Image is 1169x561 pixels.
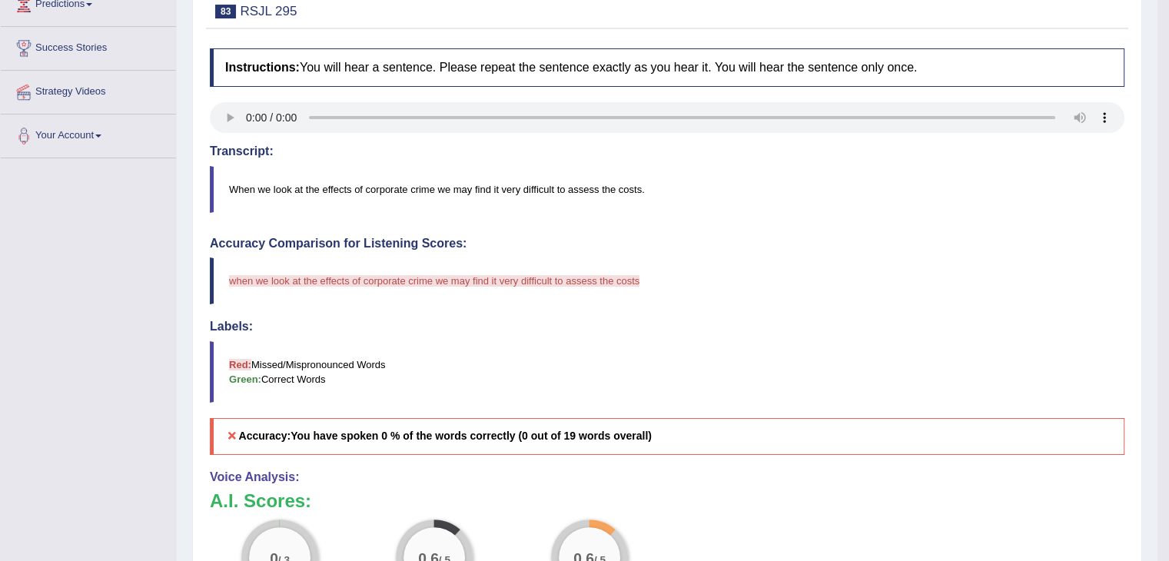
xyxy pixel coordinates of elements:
span: 83 [215,5,236,18]
b: A.I. Scores: [210,490,311,511]
b: Instructions: [225,61,300,74]
span: when we look at the effects of corporate crime we may find it very difficult to assess the costs [229,275,639,287]
a: Strategy Videos [1,71,176,109]
b: You have spoken 0 % of the words correctly (0 out of 19 words overall) [291,430,652,442]
b: Red: [229,359,251,370]
a: Success Stories [1,27,176,65]
a: Your Account [1,115,176,153]
h5: Accuracy: [210,418,1124,454]
blockquote: Missed/Mispronounced Words Correct Words [210,341,1124,403]
blockquote: When we look at the effects of corporate crime we may find it very difficult to assess the costs. [210,166,1124,213]
h4: You will hear a sentence. Please repeat the sentence exactly as you hear it. You will hear the se... [210,48,1124,87]
h4: Transcript: [210,144,1124,158]
h4: Voice Analysis: [210,470,1124,484]
h4: Accuracy Comparison for Listening Scores: [210,237,1124,251]
b: Green: [229,373,261,385]
h4: Labels: [210,320,1124,334]
small: RSJL 295 [240,4,297,18]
